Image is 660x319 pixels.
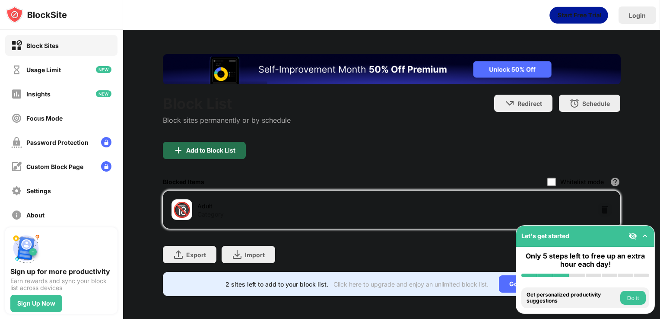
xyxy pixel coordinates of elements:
div: Let's get started [521,232,569,239]
div: Adult [197,201,392,211]
img: lock-menu.svg [101,161,111,172]
img: lock-menu.svg [101,137,111,147]
div: Sign Up Now [17,300,55,307]
div: About [26,211,44,219]
button: Do it [620,291,646,305]
img: push-signup.svg [10,233,41,264]
div: Schedule [582,100,610,107]
div: Whitelist mode [560,178,604,185]
div: Insights [26,90,51,98]
div: Focus Mode [26,115,63,122]
div: Sign up for more productivity [10,267,112,276]
div: Block sites permanently or by schedule [163,116,291,124]
div: Click here to upgrade and enjoy an unlimited block list. [333,281,489,288]
img: time-usage-off.svg [11,64,22,75]
div: Get personalized productivity suggestions [527,292,618,304]
div: Custom Block Page [26,163,83,170]
img: settings-off.svg [11,185,22,196]
div: Only 5 steps left to free up an extra hour each day! [521,252,649,268]
img: new-icon.svg [96,66,111,73]
div: Password Protection [26,139,89,146]
div: Earn rewards and sync your block list across devices [10,278,112,291]
div: Settings [26,187,51,195]
img: eye-not-visible.svg [628,232,637,240]
div: Login [629,12,646,19]
div: Usage Limit [26,66,61,73]
div: Go Unlimited [499,275,558,293]
img: about-off.svg [11,210,22,220]
div: Redirect [517,100,542,107]
div: Blocked Items [163,178,204,185]
img: new-icon.svg [96,90,111,97]
div: Block Sites [26,42,59,49]
img: insights-off.svg [11,89,22,99]
div: Add to Block List [186,147,235,154]
div: animation [549,6,608,24]
div: 2 sites left to add to your block list. [225,281,328,288]
img: logo-blocksite.svg [6,6,67,23]
img: omni-setup-toggle.svg [641,232,649,240]
img: password-protection-off.svg [11,137,22,148]
div: Block List [163,95,291,112]
div: Export [186,251,206,258]
div: 🔞 [173,201,191,219]
iframe: Banner [163,54,621,84]
img: customize-block-page-off.svg [11,161,22,172]
div: Category [197,211,224,218]
img: block-on.svg [11,40,22,51]
img: focus-off.svg [11,113,22,124]
div: Import [245,251,265,258]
